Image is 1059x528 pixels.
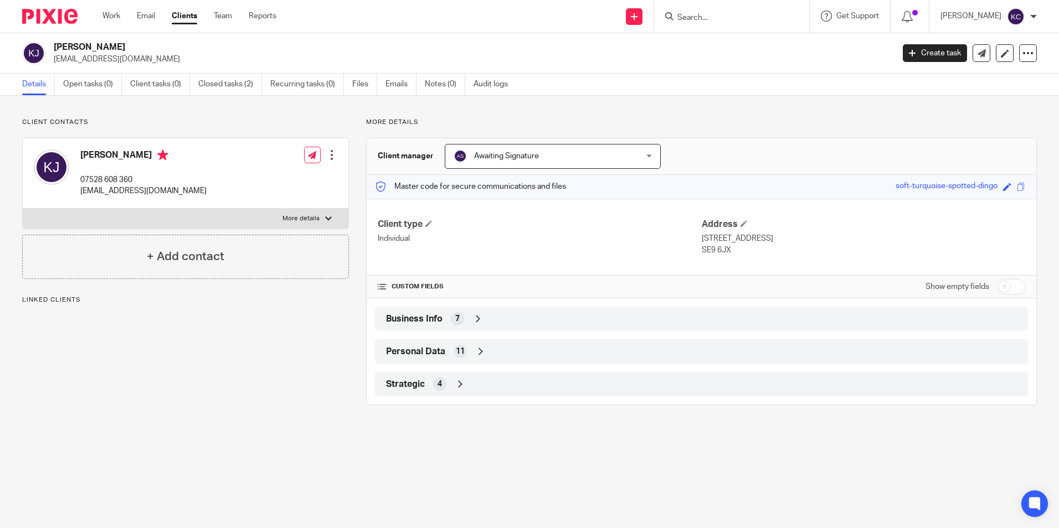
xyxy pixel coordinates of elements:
a: Audit logs [474,74,516,95]
input: Search [676,13,776,23]
a: Closed tasks (2) [198,74,262,95]
a: Work [102,11,120,22]
h4: + Add contact [147,248,224,265]
a: Open tasks (0) [63,74,122,95]
h2: [PERSON_NAME] [54,42,719,53]
a: Details [22,74,55,95]
a: Files [352,74,377,95]
h4: [PERSON_NAME] [80,149,207,163]
span: Awaiting Signature [474,152,539,160]
a: Team [214,11,232,22]
a: Notes (0) [425,74,465,95]
a: Reports [249,11,276,22]
p: [EMAIL_ADDRESS][DOMAIN_NAME] [80,185,207,196]
a: Clients [172,11,197,22]
p: [PERSON_NAME] [940,11,1001,22]
span: Personal Data [386,346,445,358]
span: 4 [438,379,442,390]
a: Email [137,11,155,22]
p: 07528 608 360 [80,174,207,185]
img: svg%3E [22,42,45,65]
span: 7 [455,313,460,324]
a: Emails [385,74,417,95]
span: 11 [456,346,465,357]
a: Create task [903,44,967,62]
p: [EMAIL_ADDRESS][DOMAIN_NAME] [54,54,886,65]
p: Individual [378,233,701,244]
p: More details [282,214,320,223]
span: Business Info [386,313,443,325]
p: More details [366,118,1037,127]
p: Client contacts [22,118,349,127]
p: [STREET_ADDRESS] [702,233,1025,244]
a: Client tasks (0) [130,74,190,95]
a: Recurring tasks (0) [270,74,344,95]
p: SE9 6JX [702,245,1025,256]
h3: Client manager [378,151,434,162]
img: svg%3E [454,149,467,163]
label: Show empty fields [926,281,989,292]
p: Master code for secure communications and files [375,181,566,192]
p: Linked clients [22,296,349,304]
img: svg%3E [34,149,69,185]
div: soft-turquoise-spotted-dingo [896,180,998,193]
span: Strategic [386,379,425,390]
span: Get Support [836,12,879,20]
h4: Client type [378,219,701,230]
img: Pixie [22,9,78,24]
h4: CUSTOM FIELDS [378,282,701,291]
h4: Address [702,219,1025,230]
i: Primary [157,149,168,161]
img: svg%3E [1007,8,1025,25]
